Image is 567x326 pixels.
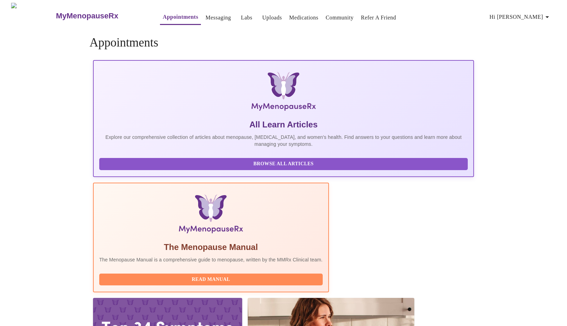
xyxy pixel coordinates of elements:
[358,11,399,25] button: Refer a Friend
[160,10,201,25] button: Appointments
[163,12,198,22] a: Appointments
[99,242,323,253] h5: The Menopause Manual
[262,13,282,23] a: Uploads
[286,11,321,25] button: Medications
[323,11,356,25] button: Community
[106,275,316,284] span: Read Manual
[289,13,318,23] a: Medications
[260,11,285,25] button: Uploads
[241,13,252,23] a: Labs
[325,13,354,23] a: Community
[361,13,396,23] a: Refer a Friend
[203,11,234,25] button: Messaging
[487,10,554,24] button: Hi [PERSON_NAME]
[205,13,231,23] a: Messaging
[236,11,258,25] button: Labs
[135,194,287,236] img: Menopause Manual
[99,274,323,286] button: Read Manual
[99,134,468,148] p: Explore our comprehensive collection of articles about menopause, [MEDICAL_DATA], and women's hea...
[55,4,146,28] a: MyMenopauseRx
[99,160,469,166] a: Browse All Articles
[99,158,468,170] button: Browse All Articles
[490,12,551,22] span: Hi [PERSON_NAME]
[56,11,118,20] h3: MyMenopauseRx
[99,256,323,263] p: The Menopause Manual is a comprehensive guide to menopause, written by the MMRx Clinical team.
[106,160,461,168] span: Browse All Articles
[156,72,411,114] img: MyMenopauseRx Logo
[99,276,324,282] a: Read Manual
[11,3,55,29] img: MyMenopauseRx Logo
[99,119,468,130] h5: All Learn Articles
[90,36,477,50] h4: Appointments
